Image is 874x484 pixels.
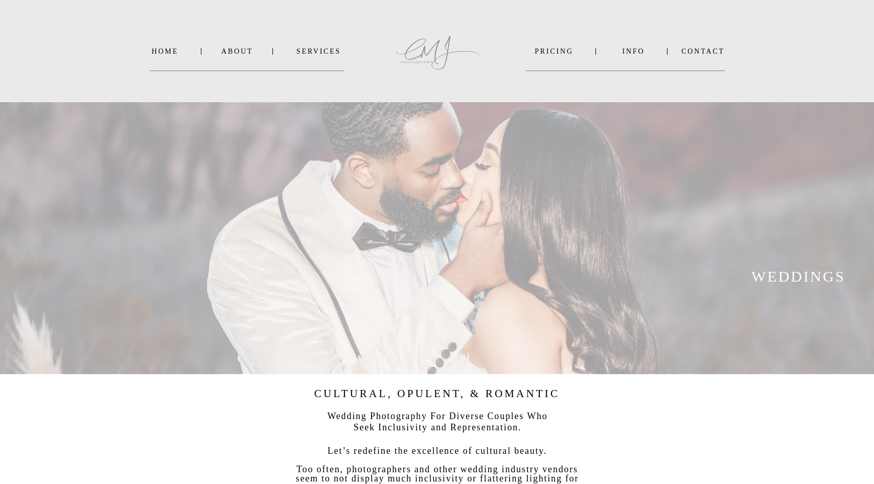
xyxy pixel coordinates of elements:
a: About [221,48,252,55]
a: INFO [609,48,658,55]
a: Home [150,48,180,55]
h3: Wedding Photography For Diverse Couples Who Seek Inclusivity and Representation. [323,411,552,436]
a: PRICING [525,48,583,55]
a: SERVICES [293,48,344,55]
h2: Cultural, Opulent, & Romantic [300,385,574,403]
h2: WEDDINGS [723,267,874,284]
a: Contact [681,48,725,55]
